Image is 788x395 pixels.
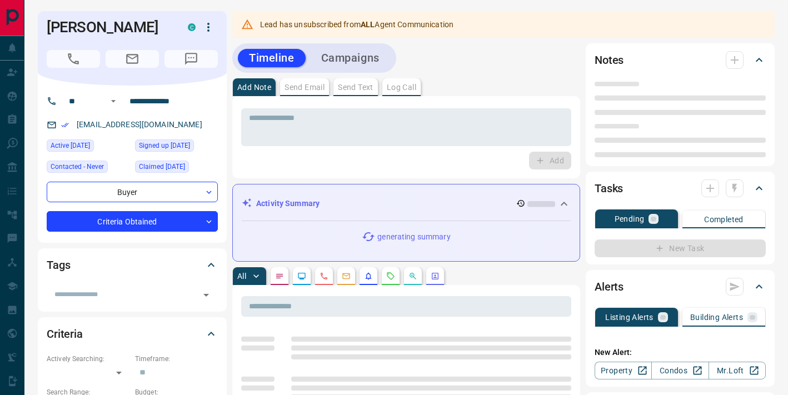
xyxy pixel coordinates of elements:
[198,287,214,303] button: Open
[238,49,306,67] button: Timeline
[595,273,766,300] div: Alerts
[51,161,104,172] span: Contacted - Never
[690,313,743,321] p: Building Alerts
[275,272,284,281] svg: Notes
[107,94,120,108] button: Open
[256,198,320,209] p: Activity Summary
[164,50,218,68] span: Message
[595,51,624,69] h2: Notes
[595,278,624,296] h2: Alerts
[77,120,202,129] a: [EMAIL_ADDRESS][DOMAIN_NAME]
[310,49,391,67] button: Campaigns
[595,179,623,197] h2: Tasks
[139,140,190,151] span: Signed up [DATE]
[47,50,100,68] span: Call
[47,182,218,202] div: Buyer
[297,272,306,281] svg: Lead Browsing Activity
[709,362,766,379] a: Mr.Loft
[595,175,766,202] div: Tasks
[595,347,766,358] p: New Alert:
[605,313,654,321] p: Listing Alerts
[431,272,440,281] svg: Agent Actions
[139,161,185,172] span: Claimed [DATE]
[47,139,129,155] div: Sat Sep 13 2025
[704,216,744,223] p: Completed
[361,20,375,29] strong: ALL
[135,161,218,176] div: Tue May 24 2022
[51,140,90,151] span: Active [DATE]
[47,354,129,364] p: Actively Searching:
[47,252,218,278] div: Tags
[595,47,766,73] div: Notes
[342,272,351,281] svg: Emails
[595,362,652,379] a: Property
[106,50,159,68] span: Email
[47,325,83,343] h2: Criteria
[320,272,328,281] svg: Calls
[615,215,645,223] p: Pending
[242,193,571,214] div: Activity Summary
[47,18,171,36] h1: [PERSON_NAME]
[260,14,453,34] div: Lead has unsubscribed from Agent Communication
[651,362,709,379] a: Condos
[47,211,218,232] div: Criteria Obtained
[61,121,69,129] svg: Email Verified
[377,231,450,243] p: generating summary
[47,256,70,274] h2: Tags
[135,139,218,155] div: Wed Sep 13 2017
[386,272,395,281] svg: Requests
[47,321,218,347] div: Criteria
[364,272,373,281] svg: Listing Alerts
[408,272,417,281] svg: Opportunities
[237,272,246,280] p: All
[237,83,271,91] p: Add Note
[135,354,218,364] p: Timeframe:
[188,23,196,31] div: condos.ca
